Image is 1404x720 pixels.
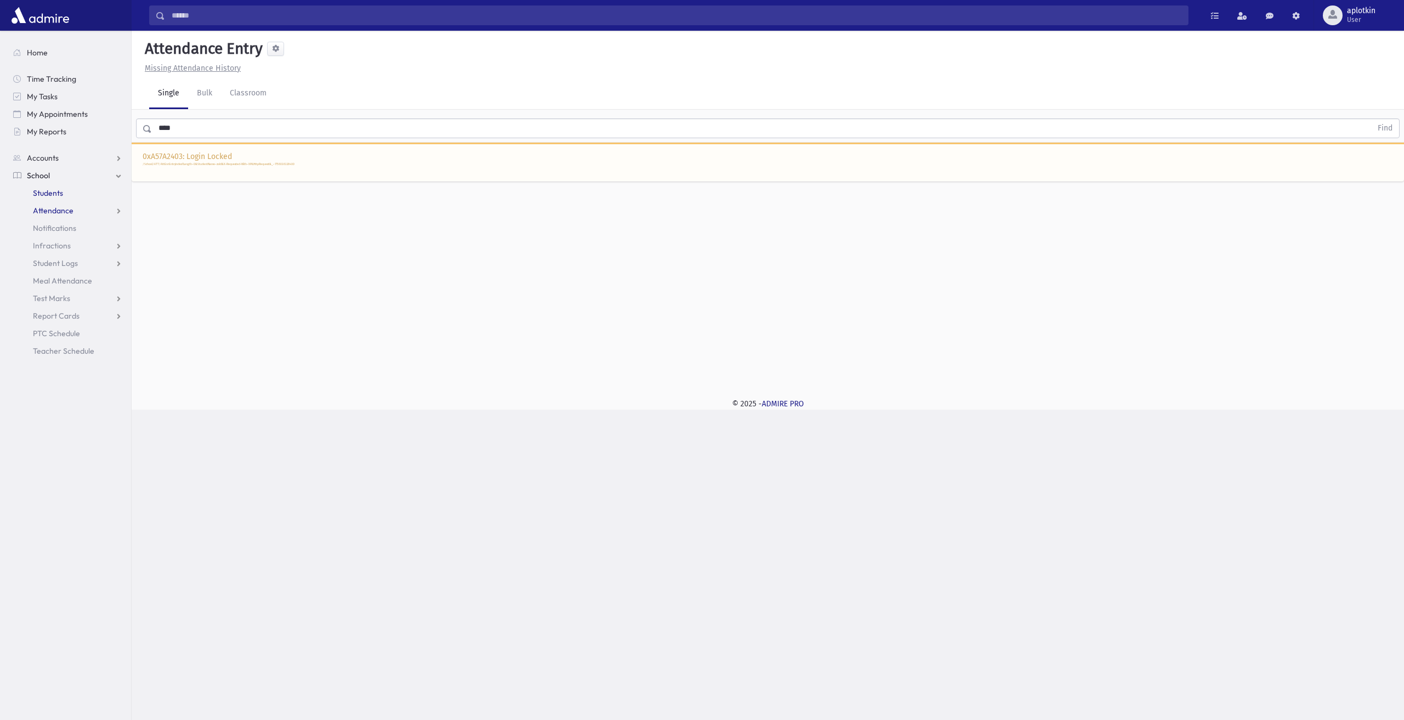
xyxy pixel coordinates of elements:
a: Time Tracking [4,70,131,88]
span: Infractions [33,241,71,251]
a: Student Logs [4,254,131,272]
span: School [27,171,50,180]
a: My Appointments [4,105,131,123]
span: Test Marks [33,293,70,303]
a: Notifications [4,219,131,237]
span: Report Cards [33,311,80,321]
span: Student Logs [33,258,78,268]
a: Test Marks [4,290,131,307]
span: Accounts [27,153,59,163]
a: Home [4,44,131,61]
h5: Attendance Entry [140,39,263,58]
a: Meal Attendance [4,272,131,290]
a: Report Cards [4,307,131,325]
a: Infractions [4,237,131,254]
a: Students [4,184,131,202]
span: aplotkin [1347,7,1375,15]
a: Teacher Schedule [4,342,131,360]
a: Bulk [188,78,221,109]
span: Home [27,48,48,58]
img: AdmirePro [9,4,72,26]
button: Find [1371,119,1399,138]
a: PTC Schedule [4,325,131,342]
a: ADMIRE PRO [762,399,804,409]
span: Teacher Schedule [33,346,94,356]
span: Notifications [33,223,76,233]
input: Search [165,5,1188,25]
a: Missing Attendance History [140,64,241,73]
span: My Appointments [27,109,88,119]
p: /School/ATT/AttEnrEntryIndex?Length=0&StudentName=zold&X-Requested-With=XMLHttpRequest&_=17580383... [143,162,1393,167]
span: Time Tracking [27,74,76,84]
div: 0xA57A2403: Login Locked [132,143,1404,182]
div: © 2025 - [149,398,1386,410]
span: User [1347,15,1375,24]
span: My Tasks [27,92,58,101]
a: Classroom [221,78,275,109]
a: My Reports [4,123,131,140]
span: PTC Schedule [33,328,80,338]
u: Missing Attendance History [145,64,241,73]
span: Meal Attendance [33,276,92,286]
span: Attendance [33,206,73,216]
span: Students [33,188,63,198]
a: School [4,167,131,184]
a: My Tasks [4,88,131,105]
span: My Reports [27,127,66,137]
a: Attendance [4,202,131,219]
a: Accounts [4,149,131,167]
a: Single [149,78,188,109]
